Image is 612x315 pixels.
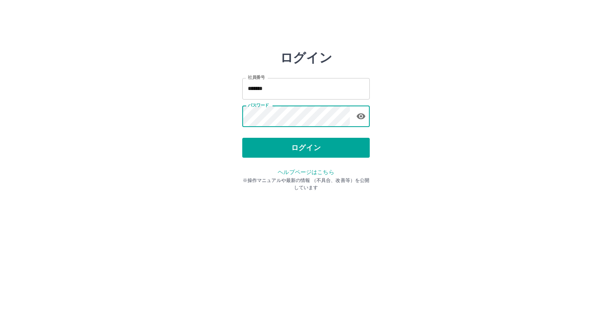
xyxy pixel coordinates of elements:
[242,177,370,191] p: ※操作マニュアルや最新の情報 （不具合、改善等）を公開しています
[278,169,334,175] a: ヘルプページはこちら
[248,74,265,80] label: 社員番号
[280,50,332,65] h2: ログイン
[242,138,370,158] button: ログイン
[248,102,269,108] label: パスワード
